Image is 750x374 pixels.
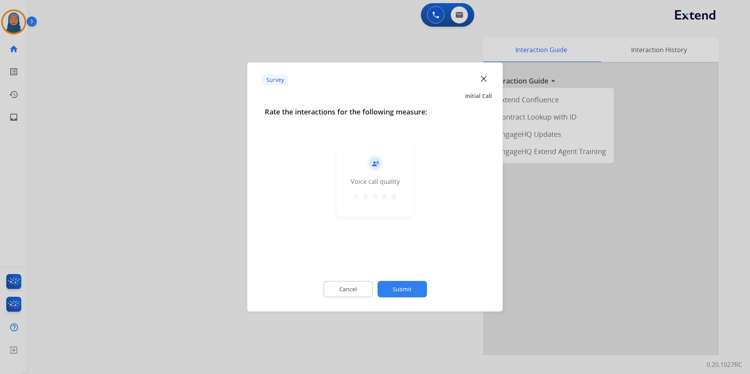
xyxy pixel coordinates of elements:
[351,177,400,186] div: Voice call quality
[265,106,486,117] h3: Rate the interactions for the following measure:
[370,192,380,201] mat-icon: star
[262,74,289,85] p: Survey
[465,92,492,100] span: Initial Call
[380,192,389,201] mat-icon: star
[706,360,742,369] p: 0.20.1027RC
[323,281,373,298] button: Cancel
[361,192,370,201] mat-icon: star
[351,192,361,201] mat-icon: star
[389,192,399,201] mat-icon: star
[479,73,489,84] mat-icon: close
[377,281,427,298] button: Submit
[371,160,379,167] mat-icon: record_voice_over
